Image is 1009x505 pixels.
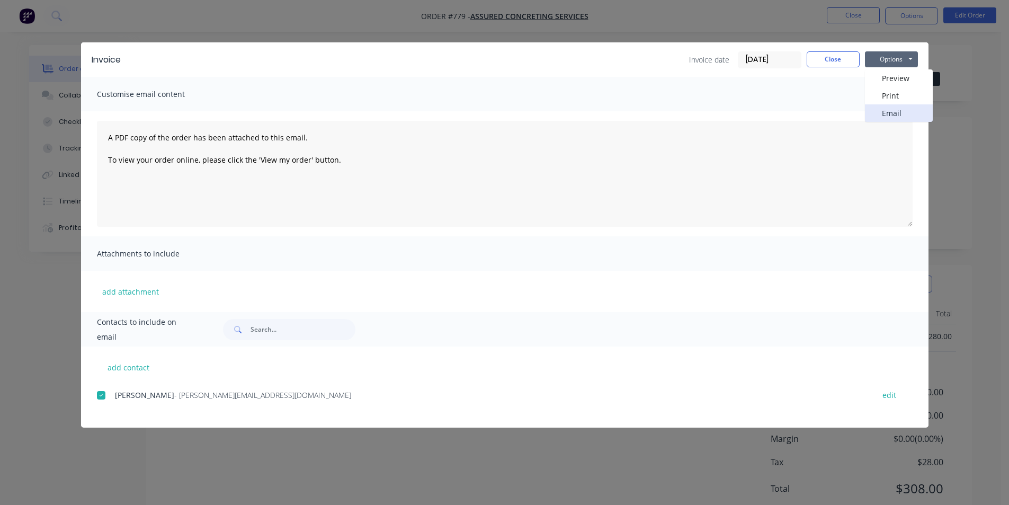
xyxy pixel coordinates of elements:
div: Invoice [92,54,121,66]
input: Search... [251,319,355,340]
span: [PERSON_NAME] [115,390,174,400]
span: Customise email content [97,87,213,102]
button: Email [865,104,933,122]
span: Invoice date [689,54,729,65]
button: Options [865,51,918,67]
button: Print [865,87,933,104]
button: Preview [865,69,933,87]
span: - [PERSON_NAME][EMAIL_ADDRESS][DOMAIN_NAME] [174,390,351,400]
span: Contacts to include on email [97,315,197,344]
button: Close [807,51,860,67]
span: Attachments to include [97,246,213,261]
button: add attachment [97,283,164,299]
button: add contact [97,359,160,375]
button: edit [876,388,903,402]
textarea: A PDF copy of the order has been attached to this email. To view your order online, please click ... [97,121,913,227]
